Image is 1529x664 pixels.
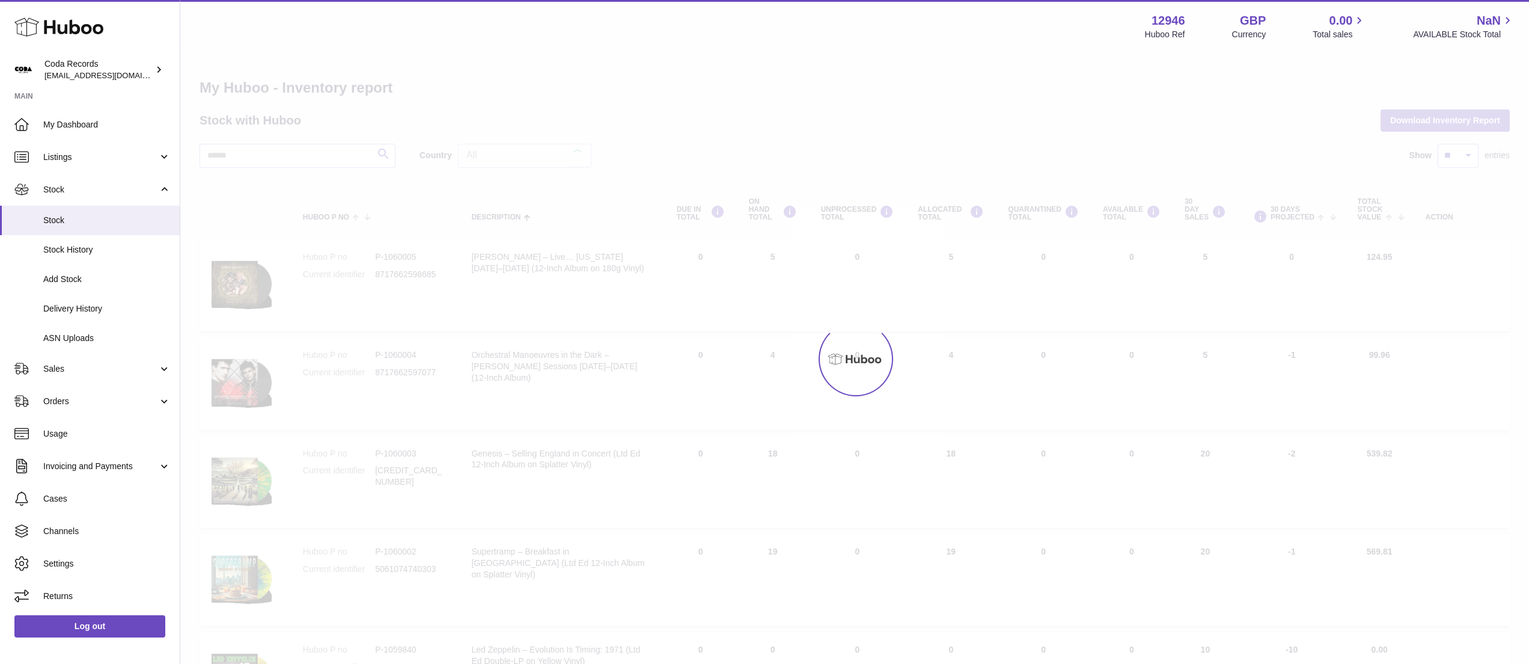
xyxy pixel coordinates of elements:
span: 0.00 [1329,13,1353,29]
span: [EMAIL_ADDRESS][DOMAIN_NAME] [44,70,177,80]
span: Stock [43,215,171,226]
strong: 12946 [1152,13,1185,29]
span: Usage [43,428,171,440]
div: Coda Records [44,58,153,81]
a: NaN AVAILABLE Stock Total [1413,13,1515,40]
span: ASN Uploads [43,333,171,344]
span: Total sales [1313,29,1366,40]
span: Orders [43,396,158,407]
div: Currency [1232,29,1266,40]
span: Returns [43,591,171,602]
img: haz@pcatmedia.com [14,61,32,79]
a: 0.00 Total sales [1313,13,1366,40]
span: Delivery History [43,303,171,315]
strong: GBP [1240,13,1266,29]
span: Channels [43,526,171,537]
span: Settings [43,558,171,570]
span: NaN [1477,13,1501,29]
span: Add Stock [43,274,171,285]
span: AVAILABLE Stock Total [1413,29,1515,40]
span: Invoicing and Payments [43,461,158,472]
span: Stock History [43,244,171,256]
span: Stock [43,184,158,195]
a: Log out [14,615,165,637]
span: Listings [43,152,158,163]
span: My Dashboard [43,119,171,131]
span: Sales [43,363,158,375]
div: Huboo Ref [1145,29,1185,40]
span: Cases [43,493,171,505]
